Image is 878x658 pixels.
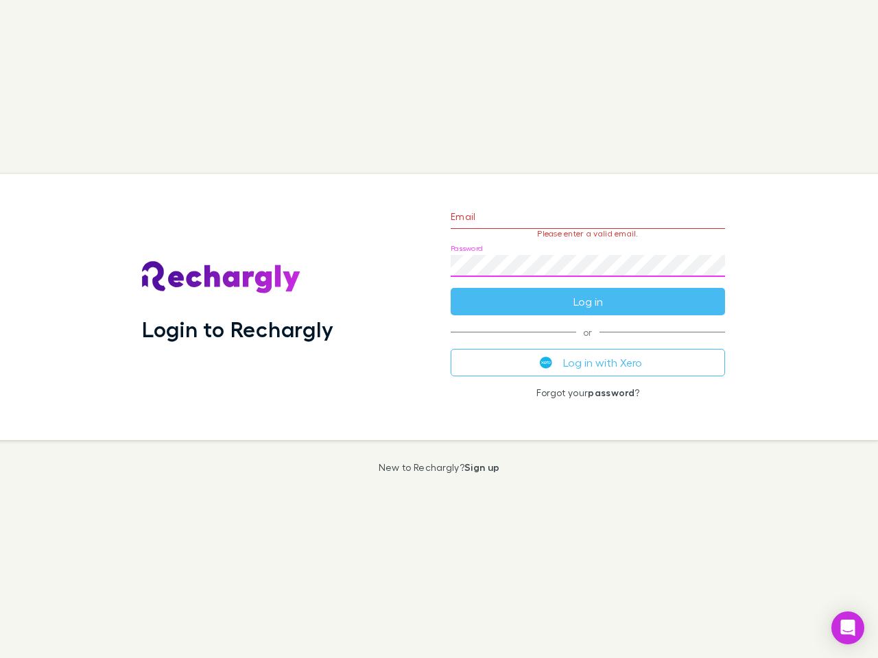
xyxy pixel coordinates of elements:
[142,316,333,342] h1: Login to Rechargly
[451,243,483,254] label: Password
[451,229,725,239] p: Please enter a valid email.
[379,462,500,473] p: New to Rechargly?
[142,261,301,294] img: Rechargly's Logo
[451,332,725,332] span: or
[451,387,725,398] p: Forgot your ?
[831,611,864,644] div: Open Intercom Messenger
[451,349,725,376] button: Log in with Xero
[464,461,499,473] a: Sign up
[451,288,725,315] button: Log in
[588,387,634,398] a: password
[540,356,552,369] img: Xero's logo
